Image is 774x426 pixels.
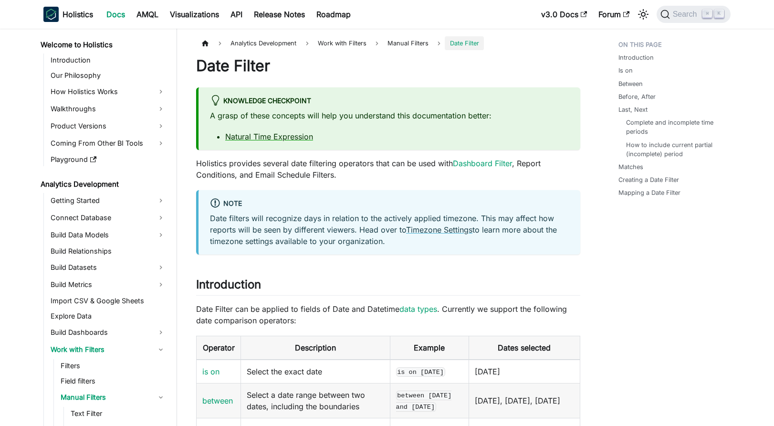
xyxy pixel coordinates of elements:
[48,193,168,208] a: Getting Started
[210,110,569,121] p: A grasp of these concepts will help you understand this documentation better:
[63,9,93,20] b: Holistics
[657,6,731,23] button: Search (Command+K)
[197,336,241,360] th: Operator
[48,101,168,117] a: Walkthroughs
[225,132,313,141] a: Natural Time Expression
[38,38,168,52] a: Welcome to Holistics
[58,390,168,405] a: Manual Filters
[618,188,680,197] a: Mapping a Date Filter
[196,36,214,50] a: Home page
[702,10,712,18] kbd: ⌘
[48,84,168,99] a: How Holistics Works
[383,36,433,50] span: Manual Filters
[48,309,168,323] a: Explore Data
[618,105,648,114] a: Last, Next
[48,325,168,340] a: Build Dashboards
[48,227,168,243] a: Build Data Models
[164,7,225,22] a: Visualizations
[535,7,593,22] a: v3.0 Docs
[445,36,483,50] span: Date Filter
[101,7,131,22] a: Docs
[38,178,168,191] a: Analytics Development
[196,158,580,181] p: Holistics provides several date filtering operators that can be used with , Report Conditions, an...
[469,383,580,418] td: [DATE], [DATE], [DATE]
[48,277,168,292] a: Build Metrics
[48,69,168,82] a: Our Philosophy
[196,277,580,296] h2: Introduction
[202,367,220,376] a: is on
[226,36,301,50] span: Analytics Development
[196,56,580,75] h1: Date Filter
[58,374,168,388] a: Field filters
[68,407,168,420] a: Text Filter
[58,359,168,373] a: Filters
[390,336,469,360] th: Example
[618,53,654,62] a: Introduction
[469,360,580,383] td: [DATE]
[241,383,390,418] td: Select a date range between two dates, including the boundaries
[48,245,168,258] a: Build Relationships
[196,36,580,50] nav: Breadcrumbs
[48,342,168,357] a: Work with Filters
[248,7,311,22] a: Release Notes
[406,225,472,234] a: Timezone Settings
[593,7,635,22] a: Forum
[131,7,164,22] a: AMQL
[43,7,59,22] img: Holistics
[313,36,371,50] span: Work with Filters
[636,7,651,22] button: Switch between dark and light mode (currently light mode)
[241,336,390,360] th: Description
[241,360,390,383] td: Select the exact date
[626,140,721,159] a: How to include current partial (incomplete) period
[618,92,656,101] a: Before, After
[48,260,168,275] a: Build Datasets
[399,304,437,314] a: data types
[48,153,168,166] a: Playground
[196,303,580,326] p: Date Filter can be applied to fields of Date and Datetime . Currently we support the following da...
[670,10,703,19] span: Search
[618,79,643,88] a: Between
[48,53,168,67] a: Introduction
[48,136,168,151] a: Coming From Other BI Tools
[34,29,177,426] nav: Docs sidebar
[453,159,512,168] a: Dashboard Filter
[225,7,248,22] a: API
[618,66,633,75] a: Is on
[210,95,569,107] div: Knowledge Checkpoint
[43,7,93,22] a: HolisticsHolistics
[202,396,233,405] a: between
[618,175,679,184] a: Creating a Date Filter
[311,7,356,22] a: Roadmap
[396,367,445,377] code: is on [DATE]
[626,118,721,136] a: Complete and incomplete time periods
[469,336,580,360] th: Dates selected
[48,210,168,225] a: Connect Database
[210,213,569,247] p: Date filters will recognize days in relation to the actively applied timezone. This may affect ho...
[396,391,452,412] code: between [DATE] and [DATE]
[48,294,168,308] a: Import CSV & Google Sheets
[48,118,168,134] a: Product Versions
[618,162,643,171] a: Matches
[714,10,724,18] kbd: K
[210,198,569,210] div: Note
